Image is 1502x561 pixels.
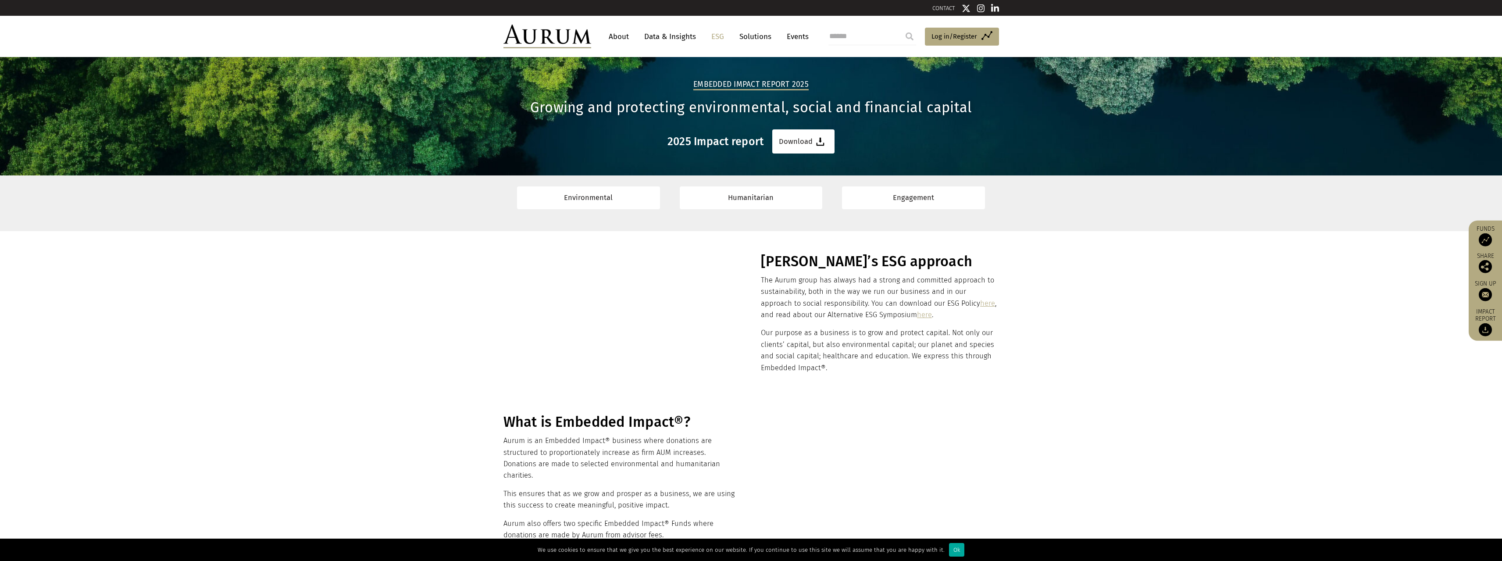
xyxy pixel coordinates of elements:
[604,29,633,45] a: About
[761,253,996,270] h1: [PERSON_NAME]’s ESG approach
[925,28,999,46] a: Log in/Register
[1473,307,1498,336] a: Impact report
[931,31,977,42] span: Log in/Register
[503,99,999,116] h1: Growing and protecting environmental, social and financial capital
[1473,225,1498,246] a: Funds
[680,186,823,209] a: Humanitarian
[503,25,591,48] img: Aurum
[761,275,996,321] p: The Aurum group has always had a strong and committed approach to sustainability, both in the way...
[1479,233,1492,246] img: Access Funds
[693,80,809,90] h2: Embedded Impact report 2025
[503,518,739,541] p: Aurum also offers two specific Embedded Impact® Funds where donations are made by Aurum from advi...
[949,543,964,557] div: Ok
[503,435,739,482] p: Aurum is an Embedded Impact® business where donations are structured to proportionately increase ...
[977,4,985,13] img: Instagram icon
[772,129,835,154] a: Download
[1473,279,1498,301] a: Sign up
[1479,288,1492,301] img: Sign up to our newsletter
[842,186,985,209] a: Engagement
[1473,253,1498,273] div: Share
[901,28,918,45] input: Submit
[517,186,660,209] a: Environmental
[503,488,739,511] p: This ensures that as we grow and prosper as a business, we are using this success to create meani...
[707,29,728,45] a: ESG
[917,311,932,319] a: here
[1479,260,1492,273] img: Share this post
[932,5,955,11] a: CONTACT
[991,4,999,13] img: Linkedin icon
[735,29,776,45] a: Solutions
[782,29,809,45] a: Events
[503,414,739,431] h1: What is Embedded Impact®?
[667,135,764,148] h3: 2025 Impact report
[640,29,700,45] a: Data & Insights
[980,299,995,307] a: here
[761,327,996,374] p: Our purpose as a business is to grow and protect capital. Not only our clients’ capital, but also...
[962,4,970,13] img: Twitter icon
